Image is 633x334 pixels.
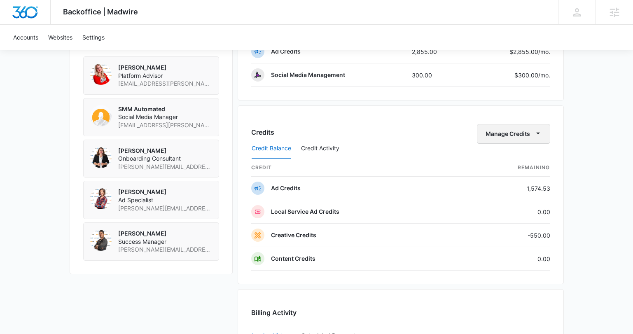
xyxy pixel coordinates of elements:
[118,238,212,246] span: Success Manager
[251,308,550,318] h3: Billing Activity
[463,177,550,200] td: 1,574.53
[538,48,550,55] span: /mo.
[77,25,110,50] a: Settings
[509,47,550,56] p: $2,855.00
[118,229,212,238] p: [PERSON_NAME]
[463,200,550,224] td: 0.00
[118,154,212,163] span: Onboarding Consultant
[118,113,212,121] span: Social Media Manager
[463,224,550,247] td: -550.00
[271,47,301,56] p: Ad Credits
[118,163,212,171] span: [PERSON_NAME][EMAIL_ADDRESS][DOMAIN_NAME]
[90,188,112,209] img: Jessie Hoerr
[538,72,550,79] span: /mo.
[405,63,465,87] td: 300.00
[118,72,212,80] span: Platform Advisor
[271,184,301,192] p: Ad Credits
[463,247,550,271] td: 0.00
[8,25,43,50] a: Accounts
[271,208,339,216] p: Local Service Ad Credits
[405,40,465,63] td: 2,855.00
[118,245,212,254] span: [PERSON_NAME][EMAIL_ADDRESS][PERSON_NAME][DOMAIN_NAME]
[90,63,112,85] img: Kailey Almanza
[90,229,112,251] img: Kyle Knoop
[43,25,77,50] a: Websites
[301,139,339,159] button: Credit Activity
[118,147,212,155] p: [PERSON_NAME]
[271,71,345,79] p: Social Media Management
[463,159,550,177] th: Remaining
[90,147,112,168] img: Jennifer Cover
[477,124,550,144] button: Manage Credits
[271,255,315,263] p: Content Credits
[118,196,212,204] span: Ad Specialist
[251,127,274,137] h3: Credits
[90,105,112,126] img: SMM Automated
[118,204,212,213] span: [PERSON_NAME][EMAIL_ADDRESS][PERSON_NAME][DOMAIN_NAME]
[252,139,291,159] button: Credit Balance
[118,63,212,72] p: [PERSON_NAME]
[251,159,463,177] th: credit
[118,188,212,196] p: [PERSON_NAME]
[512,71,550,79] p: $300.00
[118,105,212,113] p: SMM Automated
[63,7,138,16] span: Backoffice | Madwire
[118,79,212,88] span: [EMAIL_ADDRESS][PERSON_NAME][DOMAIN_NAME]
[271,231,316,239] p: Creative Credits
[118,121,212,129] span: [EMAIL_ADDRESS][PERSON_NAME][DOMAIN_NAME]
